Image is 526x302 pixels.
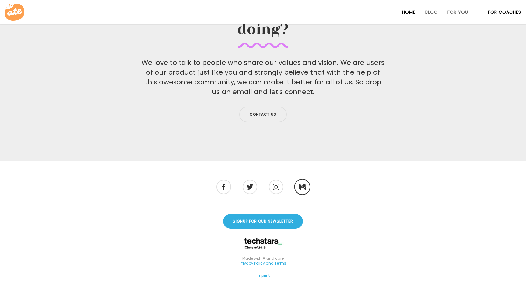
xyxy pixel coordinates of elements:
[273,184,279,190] img: Instagram
[425,10,438,15] a: Blog
[239,107,287,122] a: Contact us
[141,58,385,97] p: We love to talk to people who share our values and vision. We are users of our product just like ...
[247,184,253,190] img: Twitter
[237,231,289,252] img: TECHSTARS
[6,254,520,276] div: Made with ❤ and care
[223,214,303,229] a: Signup for our Newsletter
[402,10,416,15] a: Home
[141,4,385,48] h2: Interested in what we are doing?
[488,10,521,15] a: For Coaches
[447,10,468,15] a: For You
[222,184,225,190] img: Facebook
[299,184,306,190] img: Medium
[240,261,286,266] a: Privacy Policy and Terms
[257,273,270,278] a: Imprint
